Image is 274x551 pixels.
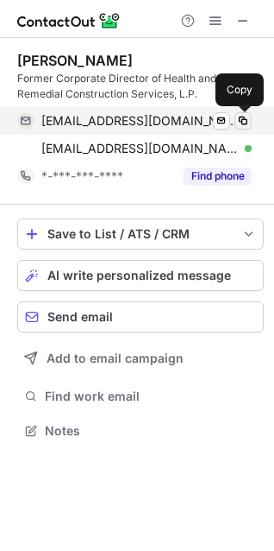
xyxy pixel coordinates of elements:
button: Add to email campaign [17,343,264,374]
div: Former Corporate Director of Health and Safety at Remedial Construction Services, L.P. [17,71,264,102]
span: Add to email campaign [47,351,184,365]
img: ContactOut v5.3.10 [17,10,121,31]
span: Send email [47,310,113,324]
div: Save to List / ATS / CRM [47,227,234,241]
div: [PERSON_NAME] [17,52,133,69]
button: Send email [17,301,264,332]
span: AI write personalized message [47,269,231,282]
button: Find work email [17,384,264,408]
button: AI write personalized message [17,260,264,291]
button: Reveal Button [184,168,252,185]
span: [EMAIL_ADDRESS][DOMAIN_NAME] [41,113,239,129]
button: save-profile-one-click [17,218,264,250]
span: [EMAIL_ADDRESS][DOMAIN_NAME] [41,141,239,156]
span: Notes [45,423,257,439]
span: Find work email [45,389,257,404]
button: Notes [17,419,264,443]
